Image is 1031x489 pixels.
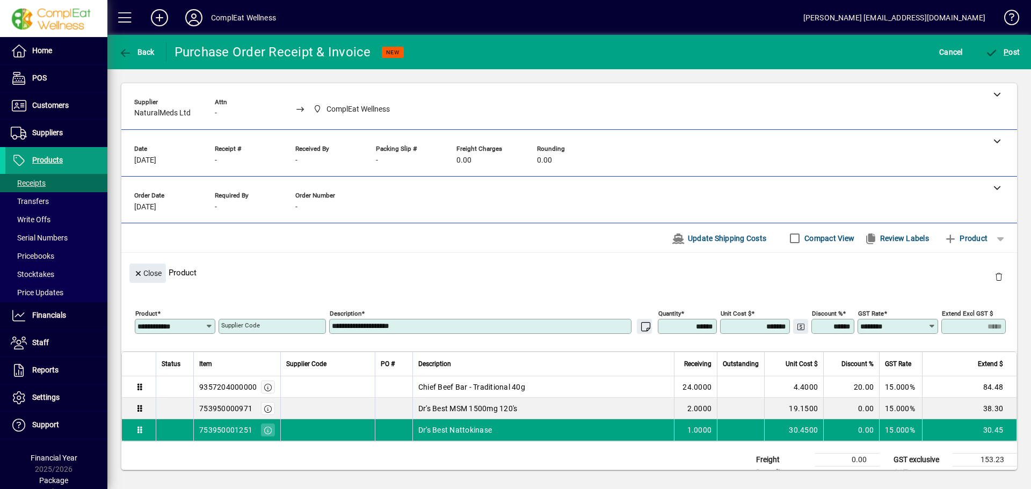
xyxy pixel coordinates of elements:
td: 15.000% [879,419,922,441]
span: [DATE] [134,156,156,165]
span: Settings [32,393,60,402]
td: 22.99 [953,466,1017,479]
a: Write Offs [5,210,107,229]
span: P [1004,48,1008,56]
span: Pricebooks [11,252,54,260]
span: - [295,156,297,165]
div: 9357204000000 [199,382,257,392]
span: Stocktakes [11,270,54,279]
td: Freight [751,454,815,466]
td: Chief Beef Bar - Traditional 40g [412,376,674,398]
mat-label: GST rate [858,310,884,317]
td: Dr's Best MSM 1500mg 120's [412,398,674,419]
a: POS [5,65,107,92]
span: Price Updates [11,288,63,297]
td: 84.48 [922,376,1017,398]
a: Reports [5,357,107,384]
td: 0.00 [823,419,879,441]
label: Compact View [802,233,854,244]
span: Discount % [841,358,874,370]
span: 4.4000 [794,382,818,392]
div: [PERSON_NAME] [EMAIL_ADDRESS][DOMAIN_NAME] [803,9,985,26]
button: Post [983,42,1023,62]
span: Status [162,358,180,370]
span: Transfers [11,197,49,206]
span: - [215,203,217,211]
mat-label: Quantity [658,310,681,317]
span: [DATE] [134,203,156,211]
div: Purchase Order Receipt & Invoice [175,43,371,61]
td: 0.00 [815,466,880,479]
td: 15.000% [879,398,922,419]
td: 20.00 [823,376,879,398]
span: Description [418,358,451,370]
a: Staff [5,330,107,356]
span: ComplEat Wellness [310,103,395,116]
span: GST Rate [885,358,911,370]
mat-label: Unit Cost $ [721,310,751,317]
button: Review Labels [860,229,933,248]
div: ComplEat Wellness [211,9,276,26]
span: 0.00 [537,156,552,165]
button: Change Price Levels [793,319,808,334]
span: Close [134,265,162,282]
span: POS [32,74,47,82]
mat-label: Discount % [812,310,843,317]
span: 30.4500 [789,425,818,435]
td: 15.000% [879,376,922,398]
span: Customers [32,101,69,110]
button: Close [129,264,166,283]
button: Add [142,8,177,27]
span: Serial Numbers [11,233,68,242]
td: 0.00 [823,398,879,419]
app-page-header-button: Close [127,268,169,278]
td: GST exclusive [888,454,953,466]
span: Support [32,420,59,429]
span: Update Shipping Costs [672,230,766,247]
a: Pricebooks [5,247,107,265]
span: - [215,109,217,118]
a: Price Updates [5,283,107,302]
div: Product [121,253,1017,292]
span: Package [39,476,68,485]
a: Settings [5,384,107,411]
span: Back [119,48,155,56]
span: 19.1500 [789,403,818,414]
mat-label: Description [330,310,361,317]
span: Financial Year [31,454,77,462]
span: Review Labels [864,230,929,247]
td: 38.30 [922,398,1017,419]
span: 24.0000 [683,382,711,392]
button: Update Shipping Costs [667,229,771,248]
a: Receipts [5,174,107,192]
a: Customers [5,92,107,119]
span: 1.0000 [687,425,712,435]
span: ComplEat Wellness [326,104,390,115]
a: Transfers [5,192,107,210]
a: Financials [5,302,107,329]
span: PO # [381,358,395,370]
span: Home [32,46,52,55]
a: Suppliers [5,120,107,147]
td: 0.00 [815,454,880,466]
a: Support [5,412,107,439]
span: NaturalMeds Ltd [134,109,191,118]
td: Rounding [751,466,815,479]
mat-label: Supplier Code [221,322,260,329]
a: Home [5,38,107,64]
span: Extend $ [978,358,1003,370]
span: Products [32,156,63,164]
div: 753950000971 [199,403,252,414]
button: Delete [986,264,1012,289]
span: Receiving [684,358,711,370]
mat-label: Product [135,310,157,317]
span: Outstanding [723,358,759,370]
span: Cancel [939,43,963,61]
span: Item [199,358,212,370]
button: Profile [177,8,211,27]
td: 30.45 [922,419,1017,441]
span: - [295,203,297,211]
button: Product [939,229,993,248]
app-page-header-button: Delete [986,272,1012,281]
span: Staff [32,338,49,347]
